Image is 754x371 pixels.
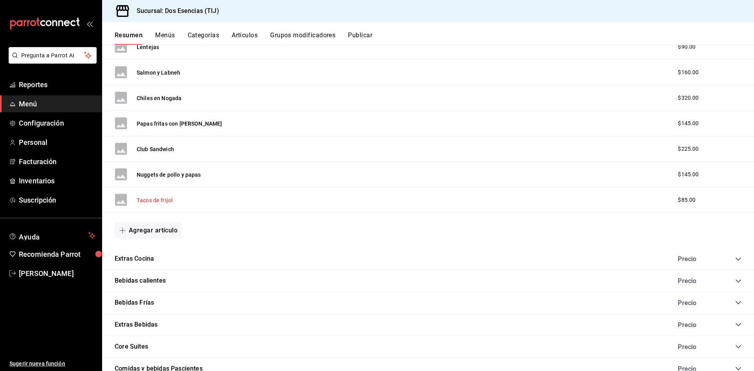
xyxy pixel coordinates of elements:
button: Bebidas Frías [115,298,154,307]
button: Menús [155,31,175,45]
button: Lentejas [137,43,159,51]
span: $145.00 [678,170,699,179]
button: collapse-category-row [735,322,741,328]
div: Precio [670,277,720,285]
button: Agregar artículo [115,222,182,239]
span: $85.00 [678,196,695,204]
div: Precio [670,343,720,351]
div: Precio [670,255,720,263]
span: Recomienda Parrot [19,249,95,260]
h3: Sucursal: Dos Esencias (TIJ) [130,6,219,16]
button: Chiles en Nogada [137,94,181,102]
span: Personal [19,137,95,148]
button: open_drawer_menu [86,20,93,27]
button: Tacos de frijol [137,196,173,204]
button: Papas fritas con [PERSON_NAME] [137,120,222,128]
button: Bebidas calientes [115,276,166,285]
span: $145.00 [678,119,699,128]
span: Configuración [19,118,95,128]
button: Artículos [232,31,258,45]
button: Pregunta a Parrot AI [9,47,97,64]
div: navigation tabs [115,31,754,45]
button: Club Sandwich [137,145,174,153]
button: Salmon y Labneh [137,69,180,77]
span: Reportes [19,79,95,90]
a: Pregunta a Parrot AI [5,57,97,65]
span: [PERSON_NAME] [19,268,95,279]
span: Pregunta a Parrot AI [21,51,84,60]
button: Nuggets de pollo y papas [137,171,201,179]
button: Extras Bebidas [115,320,157,329]
button: Core Suites [115,342,148,351]
div: Precio [670,321,720,329]
span: $225.00 [678,145,699,153]
span: Suscripción [19,195,95,205]
button: collapse-category-row [735,256,741,262]
span: $320.00 [678,94,699,102]
span: Ayuda [19,231,85,240]
span: Menú [19,99,95,109]
button: Resumen [115,31,143,45]
span: Inventarios [19,175,95,186]
button: collapse-category-row [735,344,741,350]
button: Extras Cocina [115,254,154,263]
button: Categorías [188,31,220,45]
span: $160.00 [678,68,699,77]
button: collapse-category-row [735,300,741,306]
button: Publicar [348,31,372,45]
span: Sugerir nueva función [9,360,95,368]
div: Precio [670,299,720,307]
button: collapse-category-row [735,278,741,284]
button: Grupos modificadores [270,31,335,45]
span: $90.00 [678,43,695,51]
span: Facturación [19,156,95,167]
